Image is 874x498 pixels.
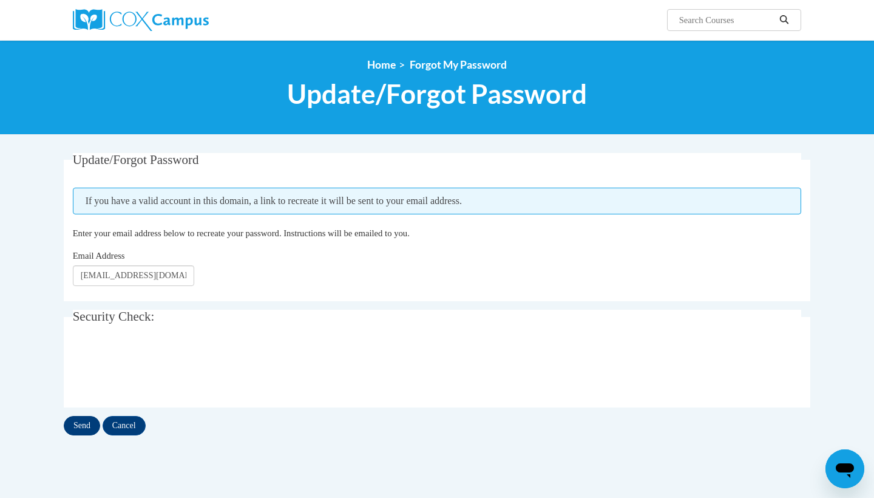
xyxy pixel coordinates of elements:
span: Email Address [73,251,125,261]
span: Security Check: [73,309,155,324]
span: Enter your email address below to recreate your password. Instructions will be emailed to you. [73,228,410,238]
input: Send [64,416,100,435]
span: If you have a valid account in this domain, a link to recreate it will be sent to your email addr... [73,188,802,214]
input: Cancel [103,416,146,435]
span: Update/Forgot Password [73,152,199,167]
button: Search [775,13,793,27]
span: Forgot My Password [410,58,507,71]
iframe: Button to launch messaging window [825,449,864,488]
img: Cox Campus [73,9,209,31]
input: Email [73,265,194,286]
span: Update/Forgot Password [287,78,587,110]
iframe: reCAPTCHA [73,345,257,392]
a: Home [367,58,396,71]
input: Search Courses [678,13,775,27]
a: Cox Campus [73,9,303,31]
